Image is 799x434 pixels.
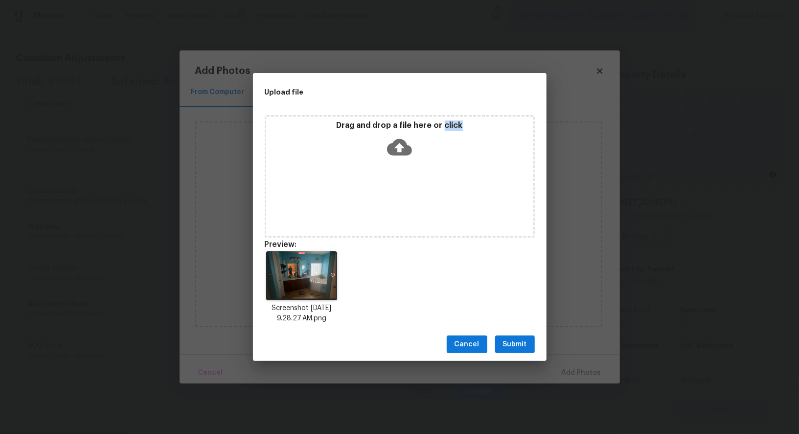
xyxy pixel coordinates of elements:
[447,336,487,354] button: Cancel
[495,336,535,354] button: Submit
[266,121,533,131] p: Drag and drop a file here or click
[265,87,491,97] h2: Upload file
[503,338,527,351] span: Submit
[266,251,337,300] img: w04RIB09PFnkgAAAABJRU5ErkJggg==
[265,303,339,324] p: Screenshot [DATE] 9.28.27 AM.png
[455,338,479,351] span: Cancel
